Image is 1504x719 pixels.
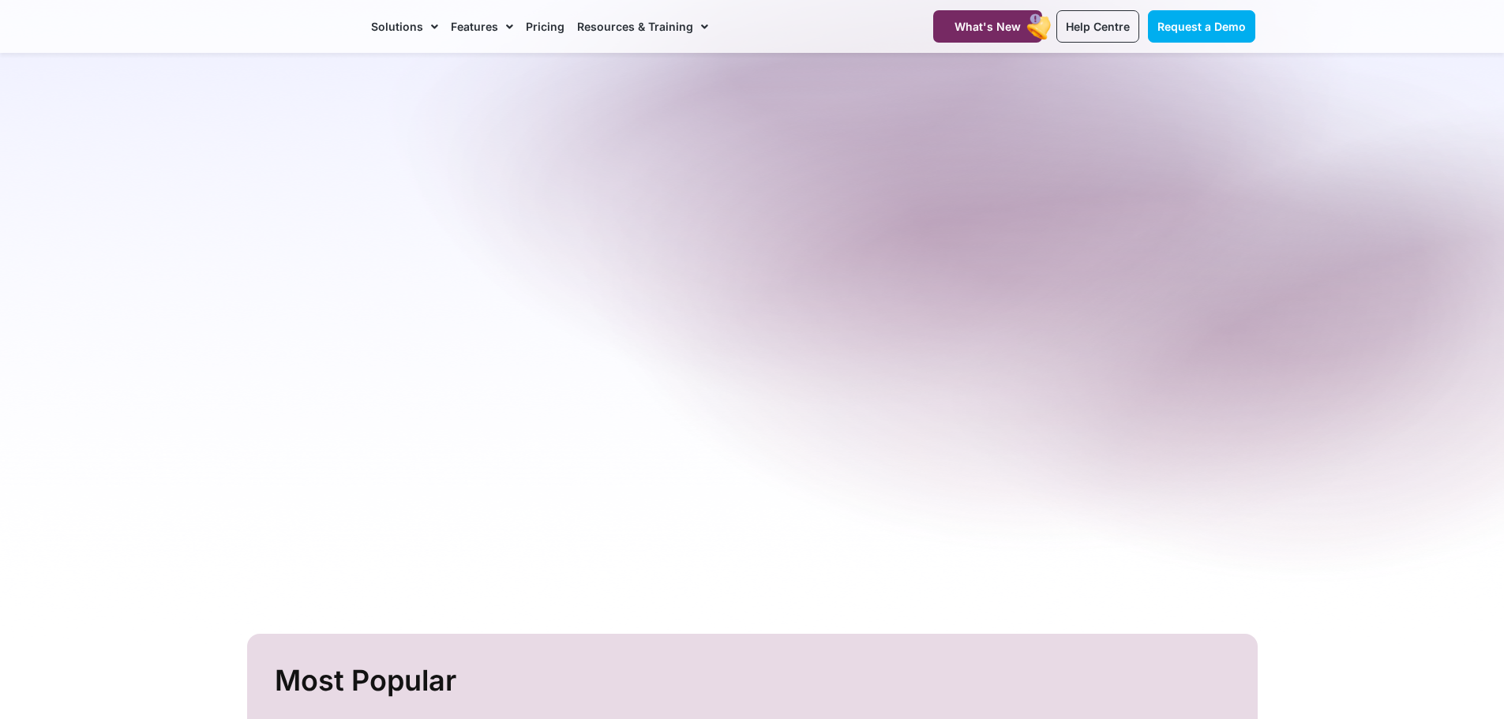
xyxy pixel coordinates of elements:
span: Request a Demo [1157,20,1246,33]
span: What's New [955,20,1021,33]
h2: Most Popular [275,657,1234,704]
a: What's New [933,10,1042,43]
img: CareMaster Logo [249,15,356,39]
a: Help Centre [1056,10,1139,43]
span: Help Centre [1066,20,1130,33]
a: Request a Demo [1148,10,1255,43]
